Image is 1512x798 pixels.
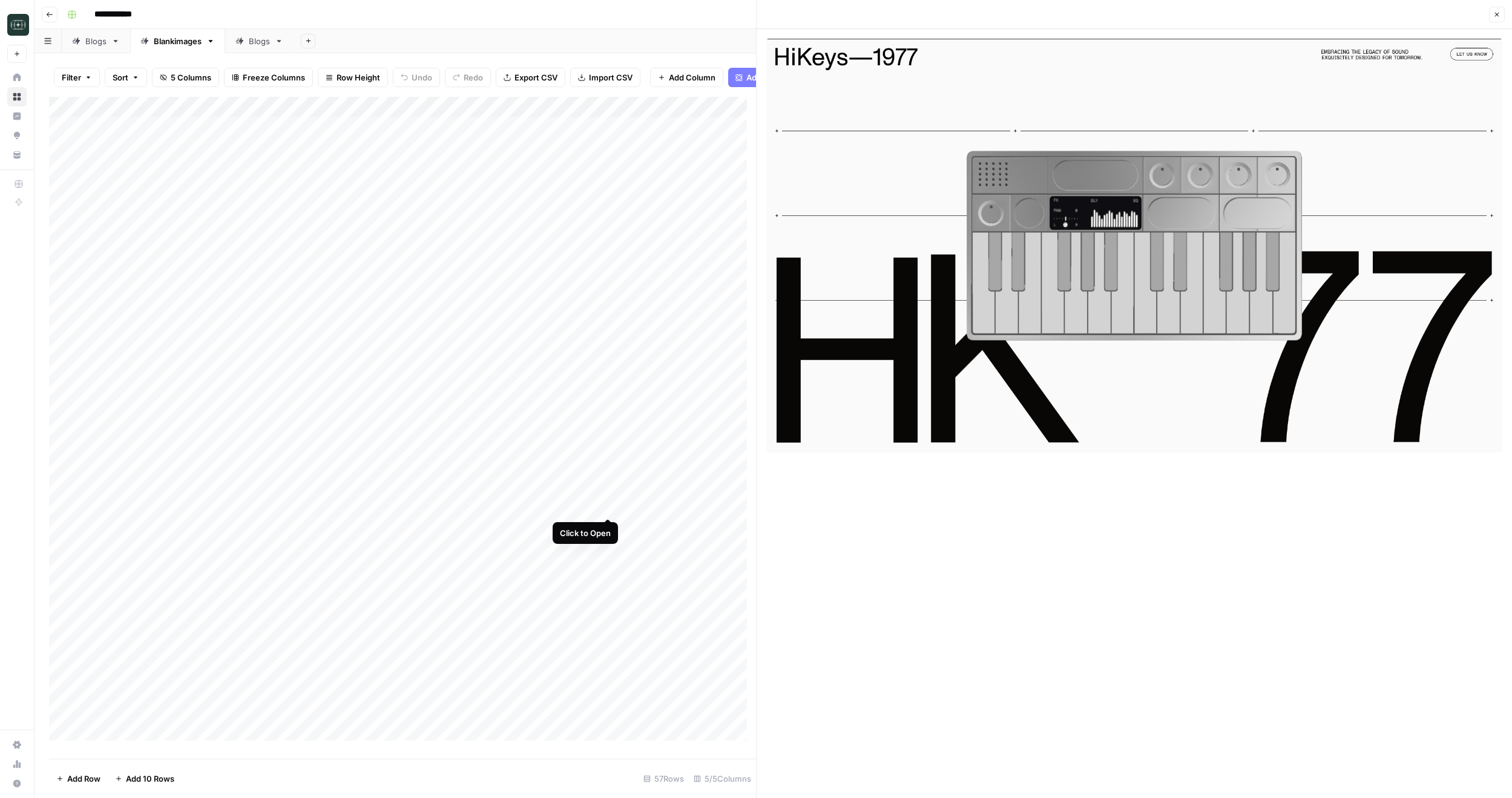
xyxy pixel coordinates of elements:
[689,769,756,788] div: 5/5 Columns
[337,71,380,83] span: Row Height
[7,145,27,165] a: Your Data
[7,87,27,106] a: Browse
[49,769,108,788] button: Add Row
[7,735,27,754] a: Settings
[393,68,440,87] button: Undo
[412,71,432,83] span: Undo
[7,774,27,793] button: Help + Support
[560,527,611,539] div: Click to Open
[225,29,294,53] a: Blogs
[224,68,313,87] button: Freeze Columns
[152,68,219,87] button: 5 Columns
[7,126,27,145] a: Opportunities
[650,68,723,87] button: Add Column
[105,68,147,87] button: Sort
[154,35,202,47] div: Blankimages
[639,769,689,788] div: 57 Rows
[249,35,270,47] div: Blogs
[7,754,27,774] a: Usage
[7,10,27,40] button: Workspace: Catalyst
[62,29,130,53] a: Blogs
[126,773,174,785] span: Add 10 Rows
[445,68,491,87] button: Redo
[464,71,483,83] span: Redo
[570,68,640,87] button: Import CSV
[67,773,100,785] span: Add Row
[766,39,1502,453] img: Row/Cell
[514,71,557,83] span: Export CSV
[669,71,715,83] span: Add Column
[318,68,388,87] button: Row Height
[54,68,100,87] button: Filter
[746,71,812,83] span: Add Power Agent
[243,71,305,83] span: Freeze Columns
[7,14,29,36] img: Catalyst Logo
[728,68,820,87] button: Add Power Agent
[108,769,182,788] button: Add 10 Rows
[62,71,81,83] span: Filter
[589,71,633,83] span: Import CSV
[85,35,107,47] div: Blogs
[130,29,225,53] a: Blankimages
[113,71,128,83] span: Sort
[496,68,565,87] button: Export CSV
[171,71,211,83] span: 5 Columns
[7,106,27,126] a: Insights
[7,68,27,87] a: Home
